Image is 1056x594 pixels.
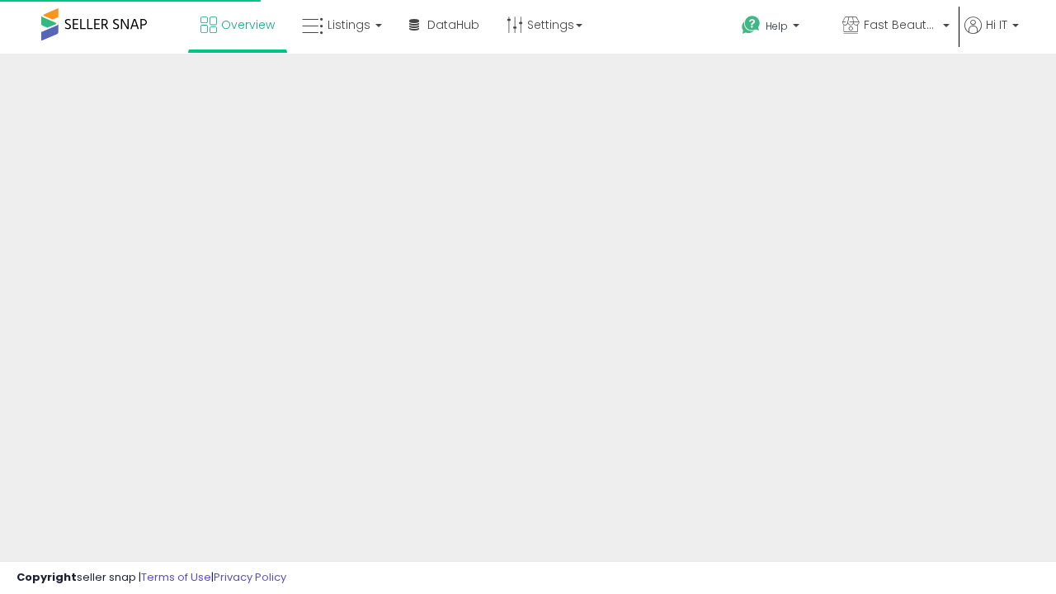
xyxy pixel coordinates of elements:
[427,16,479,33] span: DataHub
[964,16,1019,54] a: Hi IT
[328,16,370,33] span: Listings
[986,16,1007,33] span: Hi IT
[16,569,77,585] strong: Copyright
[728,2,827,54] a: Help
[864,16,938,33] span: Fast Beauty ([GEOGRAPHIC_DATA])
[741,15,761,35] i: Get Help
[221,16,275,33] span: Overview
[766,19,788,33] span: Help
[16,570,286,586] div: seller snap | |
[214,569,286,585] a: Privacy Policy
[141,569,211,585] a: Terms of Use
